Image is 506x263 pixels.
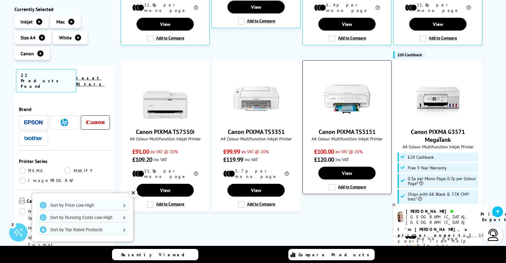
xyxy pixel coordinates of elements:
a: Brother [24,135,43,142]
span: White [59,35,72,41]
img: HP [61,119,68,126]
a: Print Only [19,208,65,222]
span: ex VAT @ 20% [151,149,178,154]
div: Currently Selected [14,6,115,12]
a: Recently Viewed [112,249,198,260]
label: Add to Compare [147,201,184,208]
li: 11.8p per mono page [405,2,471,13]
span: £109.20 [132,156,152,164]
img: Canon [86,120,104,124]
img: Canon PIXMA TS5151 [324,76,370,122]
span: A4 Colour Multifunction Inkjet Printer [306,136,388,142]
a: View [318,167,375,180]
a: Sort by Top Rated Products [37,225,129,235]
a: Canon PIXMA TS5151 [324,117,370,123]
button: £20 Cashback [393,51,425,58]
div: [GEOGRAPHIC_DATA], [GEOGRAPHIC_DATA] [406,214,473,225]
div: ✕ [129,189,137,197]
a: Canon PIXMA TS3351 [228,128,285,136]
span: Free 3 Year Warranty [408,165,447,170]
a: imagePROGRAF [19,177,76,184]
div: [PERSON_NAME] [406,209,473,214]
a: Canon PIXMA G3571 MegaTank [415,117,461,123]
span: inc VAT [245,157,258,162]
label: Add to Compare [420,35,457,42]
label: Add to Compare [329,35,366,42]
img: ashley-livechat.png [398,212,403,222]
div: 2 [9,221,16,228]
a: View [137,184,193,197]
a: reset filters [76,75,105,87]
span: £20 Cashback [398,53,422,57]
a: Canon PIXMA TS5151 [319,128,376,136]
label: Add to Compare [147,35,184,42]
a: Canon [86,119,104,126]
img: Canon PIXMA TS7550i [142,76,188,122]
span: Recently Viewed [121,252,191,257]
span: Ships with 6K Black & 7.7K CMY Inks* [408,192,477,202]
b: I'm [PERSON_NAME], a printer expert [398,227,469,238]
span: £99.99 [223,148,240,156]
li: 11.8p per mono page [132,168,198,179]
img: Canon PIXMA TS3351 [233,76,279,122]
span: £100.00 [314,148,334,156]
img: Epson [24,120,43,125]
span: Printer Series [19,158,110,164]
span: Canon [21,50,34,57]
label: Add to Compare [238,18,275,25]
span: Inkjet [21,19,33,25]
a: Canon PIXMA TS3351 [233,117,279,123]
span: £20 Cashback [408,155,434,160]
li: 11.8p per mono page [132,2,198,13]
a: View [227,1,284,13]
span: £120.00 [314,156,334,164]
span: ex VAT @ 20% [242,149,269,154]
span: Size A4 [21,35,36,41]
li: 5.7p per mono page [223,168,289,179]
p: of 14 years! I can help you choose the right product [398,227,485,256]
span: Category [27,198,110,205]
a: Sort by Price Low-High [37,200,129,210]
a: Canon PIXMA G3571 MegaTank [411,128,465,144]
img: Category [19,198,25,204]
a: Canon PIXMA TS7550i [142,117,188,123]
span: ex VAT @ 20% [335,149,363,154]
a: Sort by Running Costs Low-High [37,213,129,222]
a: View [137,18,193,31]
span: £91.00 [132,148,149,156]
a: Epson [24,119,43,126]
a: View [409,18,466,31]
label: Add to Compare [238,201,275,208]
span: £119.99 [223,156,243,164]
span: 22 Products Found [16,69,76,92]
img: Canon PIXMA G3571 MegaTank [415,76,461,122]
span: Brand [19,106,110,112]
a: MAXIFY [64,167,110,174]
li: 6.4p per mono page [314,2,380,13]
span: 0.3p per Mono Page, 0.7p per Colour Page* [408,176,477,186]
span: A4 Colour Multifunction Inkjet Printer [124,136,206,142]
a: Compare Products [288,249,375,260]
span: Mac [56,19,65,25]
a: View [227,184,284,197]
span: A4 Colour Multifunction Inkjet Printer [397,144,479,150]
img: Brother [24,136,43,140]
a: PIXMA [19,167,65,174]
span: Compare Products [298,252,373,257]
span: inc VAT [335,157,349,162]
a: Canon PIXMA TS7550i [136,128,194,136]
img: user-headset-light.svg [487,229,499,241]
a: HP [55,119,73,126]
label: Add to Compare [329,184,366,191]
span: inc VAT [154,157,167,162]
a: View [318,18,375,31]
span: A4 Colour Multifunction Inkjet Printer [215,136,297,142]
